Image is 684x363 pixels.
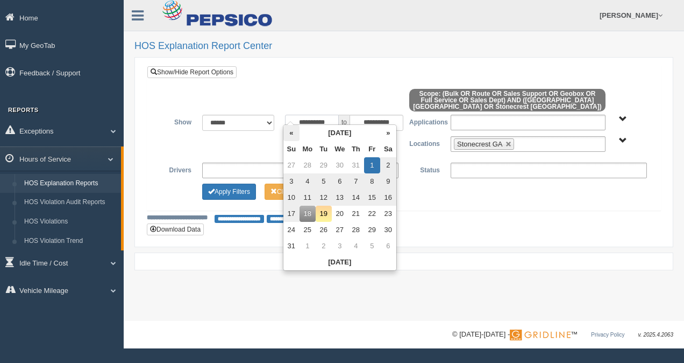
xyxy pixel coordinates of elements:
[134,41,673,52] h2: HOS Explanation Report Center
[364,190,380,206] td: 15
[404,115,445,128] label: Applications
[316,173,332,190] td: 5
[283,190,300,206] td: 10
[155,163,197,176] label: Drivers
[332,157,348,173] td: 30
[364,206,380,222] td: 22
[300,157,316,173] td: 28
[332,206,348,222] td: 20
[348,206,364,222] td: 21
[300,206,316,222] td: 18
[348,190,364,206] td: 14
[283,222,300,238] td: 24
[364,173,380,190] td: 8
[283,173,300,190] td: 3
[316,222,332,238] td: 26
[380,157,396,173] td: 2
[265,184,318,200] button: Change Filter Options
[300,125,380,141] th: [DATE]
[638,332,673,338] span: v. 2025.4.2063
[380,206,396,222] td: 23
[364,238,380,254] td: 5
[332,222,348,238] td: 27
[316,238,332,254] td: 2
[452,329,673,340] div: © [DATE]-[DATE] - ™
[300,190,316,206] td: 11
[316,190,332,206] td: 12
[316,206,332,222] td: 19
[404,136,445,149] label: Locations
[380,141,396,157] th: Sa
[147,224,204,235] button: Download Data
[283,206,300,222] td: 17
[147,66,237,78] a: Show/Hide Report Options
[457,140,503,148] span: Stonecrest GA
[510,330,571,340] img: Gridline
[380,222,396,238] td: 30
[332,141,348,157] th: We
[364,141,380,157] th: Fr
[300,141,316,157] th: Mo
[283,125,300,141] th: «
[19,232,121,251] a: HOS Violation Trend
[332,238,348,254] td: 3
[202,184,256,200] button: Change Filter Options
[155,115,197,128] label: Show
[404,163,445,176] label: Status
[19,193,121,212] a: HOS Violation Audit Reports
[339,115,350,131] span: to
[332,190,348,206] td: 13
[348,173,364,190] td: 7
[283,157,300,173] td: 27
[348,238,364,254] td: 4
[300,222,316,238] td: 25
[348,141,364,157] th: Th
[300,173,316,190] td: 4
[283,238,300,254] td: 31
[591,332,624,338] a: Privacy Policy
[380,173,396,190] td: 9
[332,173,348,190] td: 6
[348,157,364,173] td: 31
[380,125,396,141] th: »
[300,238,316,254] td: 1
[380,190,396,206] td: 16
[364,157,380,173] td: 1
[380,238,396,254] td: 6
[19,174,121,193] a: HOS Explanation Reports
[348,222,364,238] td: 28
[409,89,605,111] span: Scope: (Bulk OR Route OR Sales Support OR Geobox OR Full Service OR Sales Dept) AND ([GEOGRAPHIC_...
[316,157,332,173] td: 29
[316,141,332,157] th: Tu
[19,212,121,232] a: HOS Violations
[283,141,300,157] th: Su
[283,254,396,270] th: [DATE]
[364,222,380,238] td: 29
